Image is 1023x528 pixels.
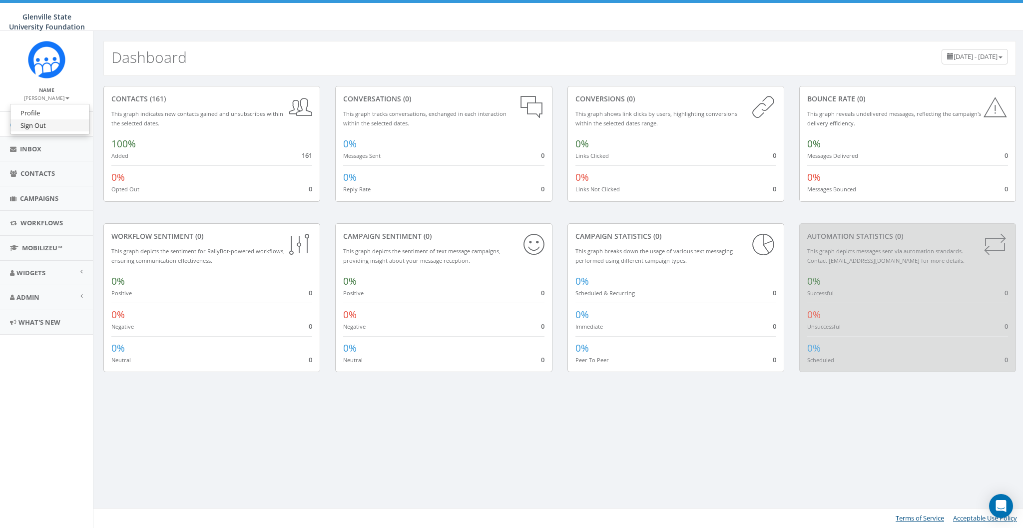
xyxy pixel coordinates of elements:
[111,49,187,65] h2: Dashboard
[302,151,312,160] span: 161
[1005,184,1008,193] span: 0
[343,275,357,288] span: 0%
[541,355,544,364] span: 0
[541,322,544,331] span: 0
[111,185,139,193] small: Opted Out
[575,289,635,297] small: Scheduled & Recurring
[807,247,965,264] small: This graph depicts messages sent via automation standards. Contact [EMAIL_ADDRESS][DOMAIN_NAME] f...
[343,152,381,159] small: Messages Sent
[541,151,544,160] span: 0
[343,289,364,297] small: Positive
[807,356,834,364] small: Scheduled
[39,86,54,93] small: Name
[953,514,1017,523] a: Acceptable Use Policy
[989,494,1013,518] div: Open Intercom Messenger
[111,171,125,184] span: 0%
[807,231,1008,241] div: Automation Statistics
[111,323,134,330] small: Negative
[1005,322,1008,331] span: 0
[773,151,776,160] span: 0
[807,185,856,193] small: Messages Bounced
[343,137,357,150] span: 0%
[343,342,357,355] span: 0%
[422,231,432,241] span: (0)
[575,342,589,355] span: 0%
[20,194,58,203] span: Campaigns
[309,288,312,297] span: 0
[111,275,125,288] span: 0%
[148,94,166,103] span: (161)
[401,94,411,103] span: (0)
[309,355,312,364] span: 0
[773,288,776,297] span: 0
[309,184,312,193] span: 0
[193,231,203,241] span: (0)
[309,322,312,331] span: 0
[343,247,501,264] small: This graph depicts the sentiment of text message campaigns, providing insight about your message ...
[807,342,821,355] span: 0%
[575,152,609,159] small: Links Clicked
[954,52,998,61] span: [DATE] - [DATE]
[28,41,65,78] img: Rally_Corp_Icon.png
[651,231,661,241] span: (0)
[807,323,841,330] small: Unsuccessful
[807,289,834,297] small: Successful
[343,308,357,321] span: 0%
[343,171,357,184] span: 0%
[575,171,589,184] span: 0%
[807,152,858,159] small: Messages Delivered
[16,293,39,302] span: Admin
[111,342,125,355] span: 0%
[773,184,776,193] span: 0
[111,231,312,241] div: Workflow Sentiment
[343,185,371,193] small: Reply Rate
[807,110,981,127] small: This graph reveals undelivered messages, reflecting the campaign's delivery efficiency.
[111,356,131,364] small: Neutral
[9,12,85,31] span: Glenville State University Foundation
[541,288,544,297] span: 0
[20,218,63,227] span: Workflows
[20,144,41,153] span: Inbox
[625,94,635,103] span: (0)
[807,94,1008,104] div: Bounce Rate
[111,308,125,321] span: 0%
[575,323,603,330] small: Immediate
[111,110,283,127] small: This graph indicates new contacts gained and unsubscribes within the selected dates.
[807,137,821,150] span: 0%
[807,308,821,321] span: 0%
[111,152,128,159] small: Added
[893,231,903,241] span: (0)
[575,137,589,150] span: 0%
[855,94,865,103] span: (0)
[1005,151,1008,160] span: 0
[575,308,589,321] span: 0%
[111,289,132,297] small: Positive
[575,356,609,364] small: Peer To Peer
[1005,288,1008,297] span: 0
[575,231,776,241] div: Campaign Statistics
[22,243,62,252] span: MobilizeU™
[575,275,589,288] span: 0%
[575,94,776,104] div: conversions
[575,185,620,193] small: Links Not Clicked
[575,247,733,264] small: This graph breaks down the usage of various text messaging performed using different campaign types.
[343,110,507,127] small: This graph tracks conversations, exchanged in each interaction within the selected dates.
[807,171,821,184] span: 0%
[343,356,363,364] small: Neutral
[1005,355,1008,364] span: 0
[343,94,544,104] div: conversations
[24,94,69,101] small: [PERSON_NAME]
[24,93,69,102] a: [PERSON_NAME]
[773,322,776,331] span: 0
[111,94,312,104] div: contacts
[541,184,544,193] span: 0
[111,247,285,264] small: This graph depicts the sentiment for RallyBot-powered workflows, ensuring communication effective...
[10,119,89,132] a: Sign Out
[807,275,821,288] span: 0%
[575,110,737,127] small: This graph shows link clicks by users, highlighting conversions within the selected dates range.
[16,268,45,277] span: Widgets
[773,355,776,364] span: 0
[343,323,366,330] small: Negative
[896,514,944,523] a: Terms of Service
[111,137,136,150] span: 100%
